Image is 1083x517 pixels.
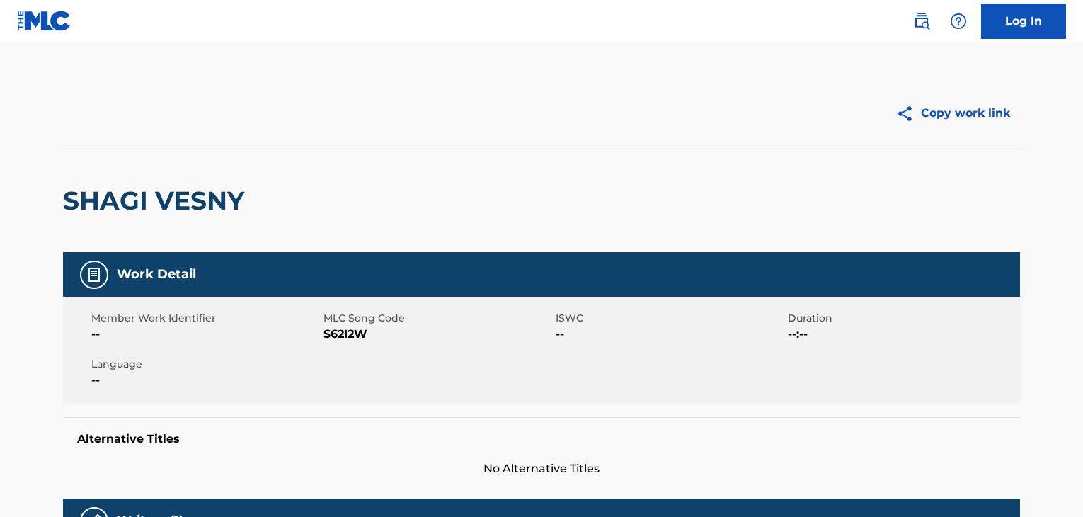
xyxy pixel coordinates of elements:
[896,105,921,123] img: Copy work link
[323,311,552,326] span: MLC Song Code
[913,13,930,30] img: search
[556,326,784,343] span: --
[86,266,103,283] img: Work Detail
[117,266,196,283] h5: Work Detail
[950,13,967,30] img: help
[17,11,71,31] img: MLC Logo
[907,7,936,35] a: Public Search
[91,372,320,389] span: --
[981,4,1066,39] a: Log In
[323,326,552,343] span: S62I2W
[944,7,973,35] div: Help
[886,96,1020,131] button: Copy work link
[77,432,1006,446] h5: Alternative Titles
[91,357,320,372] span: Language
[63,185,251,217] h2: SHAGI VESNY
[91,326,320,343] span: --
[91,311,320,326] span: Member Work Identifier
[788,311,1016,326] span: Duration
[556,311,784,326] span: ISWC
[1012,449,1083,517] iframe: Chat Widget
[788,326,1016,343] span: --:--
[1012,449,1083,517] div: Виджет чата
[63,460,1020,477] span: No Alternative Titles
